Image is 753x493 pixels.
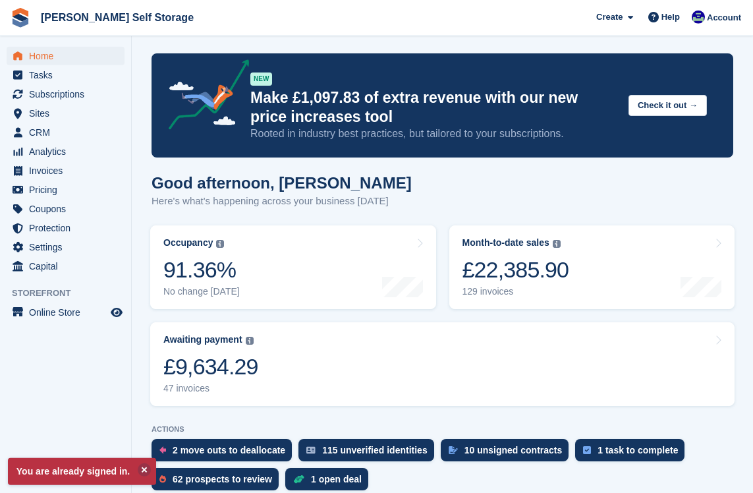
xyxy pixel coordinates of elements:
div: Month-to-date sales [462,237,549,248]
img: icon-info-grey-7440780725fd019a000dd9b08b2336e03edf1995a4989e88bcd33f0948082b44.svg [216,240,224,248]
div: £22,385.90 [462,256,569,283]
a: Awaiting payment £9,634.29 47 invoices [150,322,735,406]
a: menu [7,181,125,199]
a: [PERSON_NAME] Self Storage [36,7,199,28]
p: ACTIONS [152,425,733,434]
a: menu [7,66,125,84]
div: 2 move outs to deallocate [173,445,285,455]
span: Storefront [12,287,131,300]
p: Here's what's happening across your business [DATE] [152,194,412,209]
span: Home [29,47,108,65]
a: menu [7,303,125,322]
img: price-adjustments-announcement-icon-8257ccfd72463d97f412b2fc003d46551f7dbcb40ab6d574587a9cd5c0d94... [157,59,250,134]
img: verify_identity-adf6edd0f0f0b5bbfe63781bf79b02c33cf7c696d77639b501bdc392416b5a36.svg [306,446,316,454]
img: contract_signature_icon-13c848040528278c33f63329250d36e43548de30e8caae1d1a13099fd9432cc5.svg [449,446,458,454]
a: 2 move outs to deallocate [152,439,298,468]
div: Occupancy [163,237,213,248]
div: 115 unverified identities [322,445,428,455]
button: Check it out → [628,95,707,117]
a: menu [7,161,125,180]
img: prospect-51fa495bee0391a8d652442698ab0144808aea92771e9ea1ae160a38d050c398.svg [159,475,166,483]
span: Settings [29,238,108,256]
div: Awaiting payment [163,334,242,345]
div: 129 invoices [462,286,569,297]
div: 10 unsigned contracts [464,445,563,455]
div: 91.36% [163,256,240,283]
img: icon-info-grey-7440780725fd019a000dd9b08b2336e03edf1995a4989e88bcd33f0948082b44.svg [246,337,254,345]
a: menu [7,219,125,237]
span: Pricing [29,181,108,199]
span: Account [707,11,741,24]
a: menu [7,200,125,218]
a: Month-to-date sales £22,385.90 129 invoices [449,225,735,309]
span: Tasks [29,66,108,84]
div: 1 task to complete [598,445,678,455]
div: 47 invoices [163,383,258,394]
span: Capital [29,257,108,275]
span: Online Store [29,303,108,322]
div: No change [DATE] [163,286,240,297]
a: menu [7,142,125,161]
span: CRM [29,123,108,142]
a: menu [7,47,125,65]
p: Make £1,097.83 of extra revenue with our new price increases tool [250,88,618,127]
a: Preview store [109,304,125,320]
a: 1 task to complete [575,439,691,468]
img: deal-1b604bf984904fb50ccaf53a9ad4b4a5d6e5aea283cecdc64d6e3604feb123c2.svg [293,475,304,484]
img: icon-info-grey-7440780725fd019a000dd9b08b2336e03edf1995a4989e88bcd33f0948082b44.svg [553,240,561,248]
div: 62 prospects to review [173,474,272,484]
a: 115 unverified identities [298,439,441,468]
span: Create [596,11,623,24]
span: Protection [29,219,108,237]
a: Occupancy 91.36% No change [DATE] [150,225,436,309]
a: menu [7,123,125,142]
span: Subscriptions [29,85,108,103]
a: menu [7,85,125,103]
div: NEW [250,72,272,86]
a: menu [7,238,125,256]
span: Sites [29,104,108,123]
a: 10 unsigned contracts [441,439,576,468]
img: task-75834270c22a3079a89374b754ae025e5fb1db73e45f91037f5363f120a921f8.svg [583,446,591,454]
h1: Good afternoon, [PERSON_NAME] [152,174,412,192]
div: 1 open deal [311,474,362,484]
img: stora-icon-8386f47178a22dfd0bd8f6a31ec36ba5ce8667c1dd55bd0f319d3a0aa187defe.svg [11,8,30,28]
img: Justin Farthing [692,11,705,24]
span: Analytics [29,142,108,161]
a: menu [7,257,125,275]
img: move_outs_to_deallocate_icon-f764333ba52eb49d3ac5e1228854f67142a1ed5810a6f6cc68b1a99e826820c5.svg [159,446,166,454]
a: menu [7,104,125,123]
span: Coupons [29,200,108,218]
p: You are already signed in. [8,458,156,485]
span: Invoices [29,161,108,180]
span: Help [661,11,680,24]
p: Rooted in industry best practices, but tailored to your subscriptions. [250,127,618,141]
div: £9,634.29 [163,353,258,380]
